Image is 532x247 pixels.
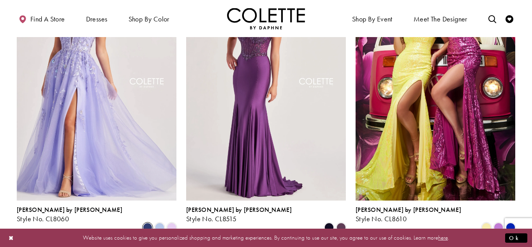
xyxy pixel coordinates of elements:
[438,234,448,242] a: here
[414,15,467,23] span: Meet the designer
[486,8,498,29] a: Toggle search
[84,8,109,29] span: Dresses
[350,8,395,29] span: Shop By Event
[17,214,69,223] span: Style No. CL8060
[324,223,334,232] i: Midnight
[155,223,164,232] i: Bluebell
[127,8,171,29] span: Shop by color
[356,214,407,223] span: Style No. CL8610
[227,8,305,29] a: Visit Home Page
[86,15,107,23] span: Dresses
[129,15,169,23] span: Shop by color
[227,8,305,29] img: Colette by Daphne
[17,206,122,223] div: Colette by Daphne Style No. CL8060
[17,8,67,29] a: Find a store
[186,214,236,223] span: Style No. CL8515
[505,233,527,243] button: Submit Dialog
[143,223,152,232] i: Navy Blue
[494,223,503,232] i: Orchid
[356,206,461,214] span: [PERSON_NAME] by [PERSON_NAME]
[167,223,176,232] i: Lilac
[352,15,393,23] span: Shop By Event
[482,223,491,232] i: Sunshine
[56,233,476,243] p: Website uses cookies to give you personalized shopping and marketing experiences. By continuing t...
[336,223,346,232] i: Plum
[17,206,122,214] span: [PERSON_NAME] by [PERSON_NAME]
[504,8,515,29] a: Check Wishlist
[356,206,461,223] div: Colette by Daphne Style No. CL8610
[30,15,65,23] span: Find a store
[5,231,18,245] button: Close Dialog
[186,206,292,223] div: Colette by Daphne Style No. CL8515
[412,8,469,29] a: Meet the designer
[186,206,292,214] span: [PERSON_NAME] by [PERSON_NAME]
